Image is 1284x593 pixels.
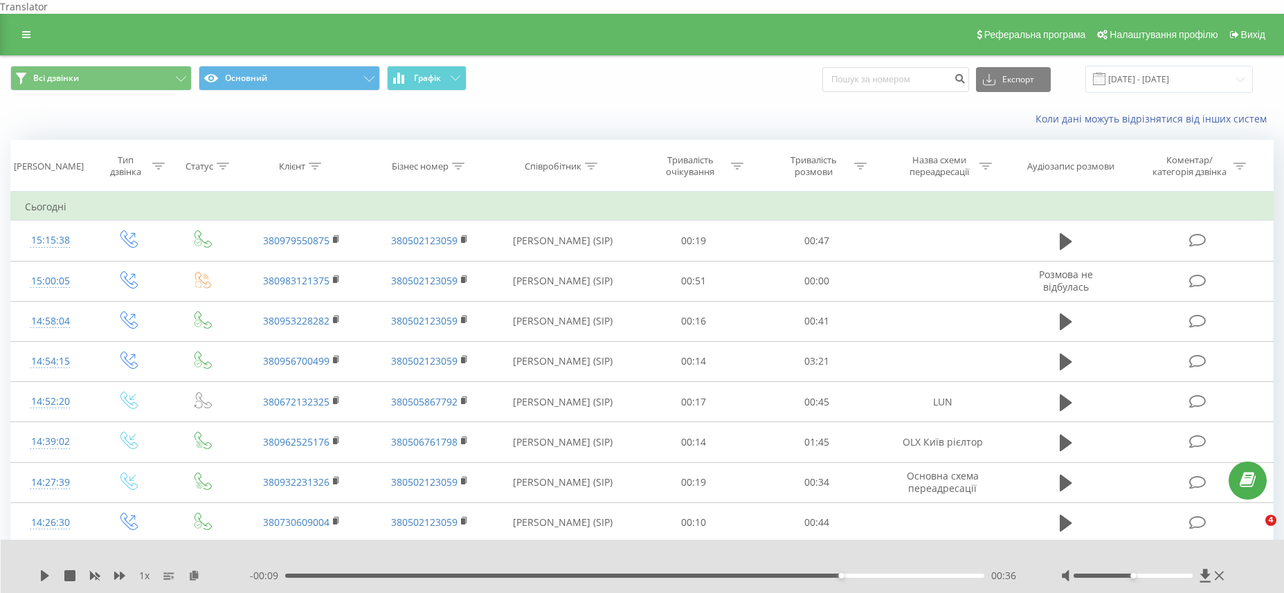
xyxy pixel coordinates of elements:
[263,354,329,367] a: 380956700499
[755,301,878,341] td: 00:41
[186,161,213,172] div: Статус
[25,268,75,295] div: 15:00:05
[755,382,878,422] td: 00:45
[387,66,467,91] button: Графік
[632,502,755,542] td: 00:10
[10,66,192,91] button: Всі дзвінки
[263,516,329,529] a: 380730609004
[391,354,458,367] a: 380502123059
[984,29,1086,40] span: Реферальна програма
[755,221,878,261] td: 00:47
[632,422,755,462] td: 00:14
[991,569,1016,583] span: 00:36
[755,462,878,502] td: 00:34
[494,422,632,462] td: [PERSON_NAME] (SIP)
[970,14,1091,55] a: Реферальна програма
[878,422,1006,462] td: OLX Київ рієлтор
[391,435,458,448] a: 380506761798
[1130,573,1136,578] div: Accessibility label
[494,382,632,422] td: [PERSON_NAME] (SIP)
[263,435,329,448] a: 380962525176
[25,428,75,455] div: 14:39:02
[102,154,149,178] div: Тип дзвінка
[139,569,150,583] span: 1 x
[11,193,1274,221] td: Сьогодні
[494,301,632,341] td: [PERSON_NAME] (SIP)
[250,569,285,583] span: - 00:09
[632,301,755,341] td: 00:16
[199,66,380,91] button: Основний
[755,261,878,301] td: 00:00
[902,154,976,178] div: Назва схеми переадресації
[1036,112,1274,125] a: Коли дані можуть відрізнятися вiд інших систем
[755,502,878,542] td: 00:44
[632,341,755,381] td: 00:14
[1237,515,1270,548] iframe: Intercom live chat
[632,221,755,261] td: 00:19
[525,161,581,172] div: Співробітник
[1039,268,1093,293] span: Розмова не відбулась
[25,509,75,536] div: 14:26:30
[25,348,75,375] div: 14:54:15
[25,308,75,335] div: 14:58:04
[25,388,75,415] div: 14:52:20
[494,341,632,381] td: [PERSON_NAME] (SIP)
[1223,14,1270,55] a: Вихід
[1027,161,1114,172] div: Аудіозапис розмови
[839,573,844,578] div: Accessibility label
[391,475,458,489] a: 380502123059
[391,395,458,408] a: 380505867792
[263,475,329,489] a: 380932231326
[1149,154,1230,178] div: Коментар/категорія дзвінка
[632,382,755,422] td: 00:17
[391,234,458,247] a: 380502123059
[391,274,458,287] a: 380502123059
[878,462,1006,502] td: Основна схема переадресації
[494,221,632,261] td: [PERSON_NAME] (SIP)
[25,227,75,254] div: 15:15:38
[263,234,329,247] a: 380979550875
[1241,29,1265,40] span: Вихід
[263,395,329,408] a: 380672132325
[414,73,441,83] span: Графік
[777,154,851,178] div: Тривалість розмови
[494,261,632,301] td: [PERSON_NAME] (SIP)
[279,161,305,172] div: Клієнт
[822,67,969,92] input: Пошук за номером
[392,161,449,172] div: Бізнес номер
[632,462,755,502] td: 00:19
[755,422,878,462] td: 01:45
[1110,29,1218,40] span: Налаштування профілю
[494,502,632,542] td: [PERSON_NAME] (SIP)
[33,73,79,84] span: Всі дзвінки
[494,462,632,502] td: [PERSON_NAME] (SIP)
[25,469,75,496] div: 14:27:39
[391,314,458,327] a: 380502123059
[1265,515,1276,526] span: 4
[14,161,84,172] div: [PERSON_NAME]
[878,382,1006,422] td: LUN
[653,154,727,178] div: Тривалість очікування
[632,261,755,301] td: 00:51
[391,516,458,529] a: 380502123059
[1090,14,1222,55] a: Налаштування профілю
[976,67,1051,92] button: Експорт
[755,341,878,381] td: 03:21
[263,274,329,287] a: 380983121375
[263,314,329,327] a: 380953228282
